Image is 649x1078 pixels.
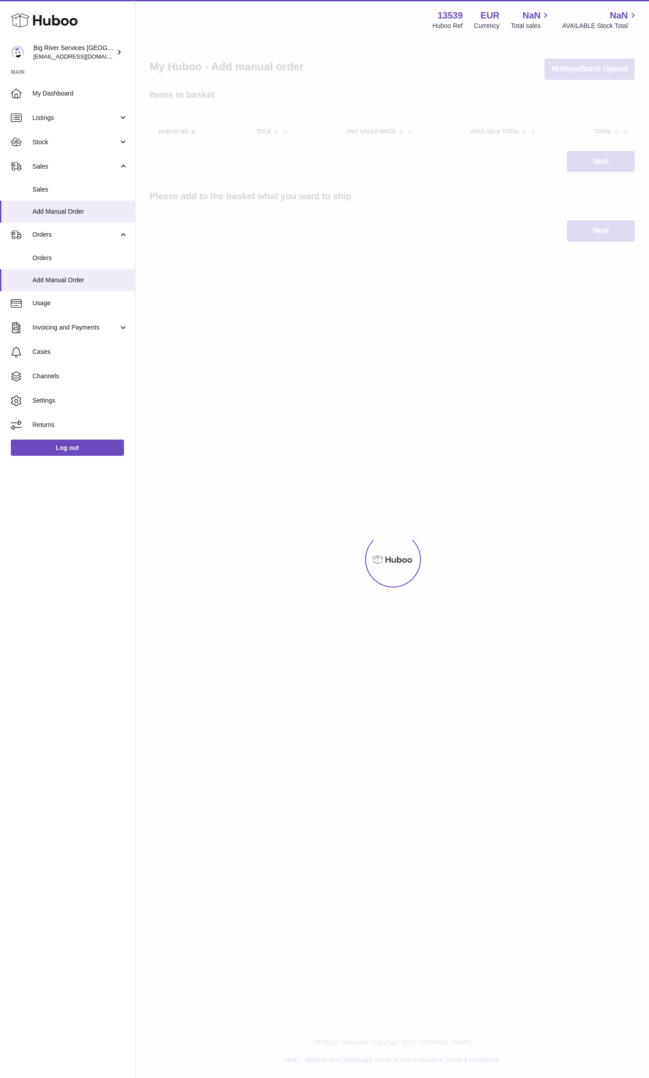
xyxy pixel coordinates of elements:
span: Sales [32,185,128,194]
span: AVAILABLE Stock Total [562,22,638,30]
span: Settings [32,396,128,405]
div: Huboo Ref [433,22,463,30]
strong: EUR [480,9,499,22]
span: Returns [32,421,128,429]
span: [EMAIL_ADDRESS][DOMAIN_NAME] [33,53,133,60]
span: Listings [32,114,119,122]
span: Invoicing and Payments [32,323,119,332]
span: My Dashboard [32,89,128,98]
span: Stock [32,138,119,147]
span: NaN [522,9,540,22]
span: Orders [32,254,128,262]
span: Add Manual Order [32,207,128,216]
span: NaN [610,9,628,22]
span: Cases [32,348,128,356]
span: Usage [32,299,128,307]
a: NaN AVAILABLE Stock Total [562,9,638,30]
span: Orders [32,230,119,239]
img: de-logistics@bigriverintl.com [11,46,24,59]
a: NaN Total sales [511,9,551,30]
span: Channels [32,372,128,381]
div: Currency [474,22,500,30]
strong: 13539 [438,9,463,22]
a: Log out [11,440,124,456]
div: Big River Services [GEOGRAPHIC_DATA] [33,44,114,61]
span: Sales [32,162,119,171]
span: Total sales [511,22,551,30]
span: Add Manual Order [32,276,128,284]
